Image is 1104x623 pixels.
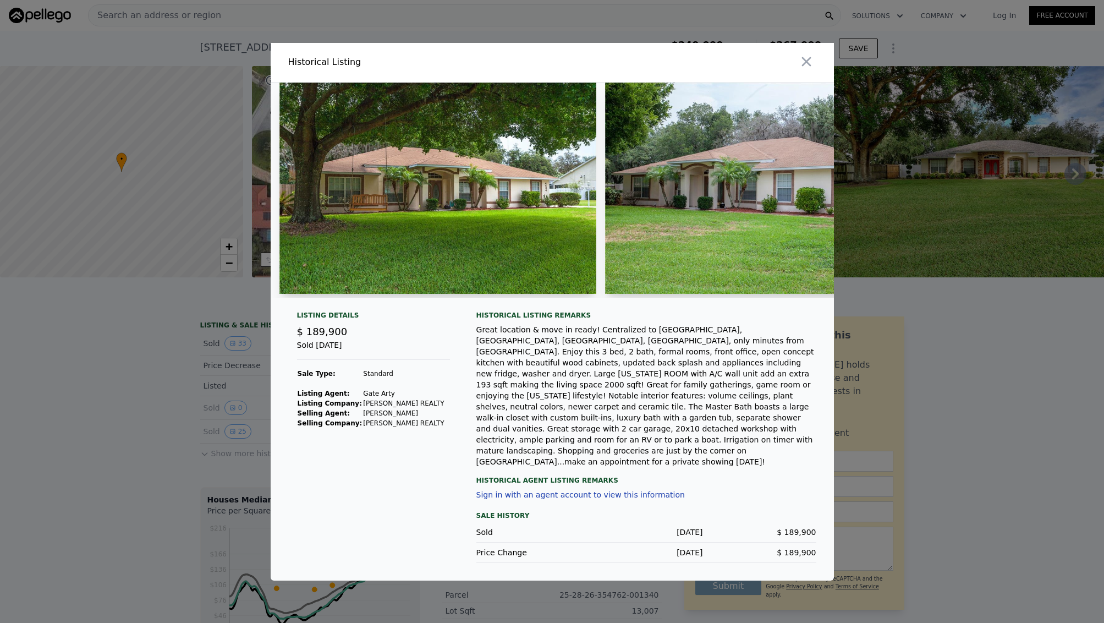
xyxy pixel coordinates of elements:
button: Sign in with an agent account to view this information [476,490,685,499]
div: Great location & move in ready! Centralized to [GEOGRAPHIC_DATA], [GEOGRAPHIC_DATA], [GEOGRAPHIC_... [476,324,816,467]
img: Property Img [605,83,922,294]
div: [DATE] [590,527,703,538]
strong: Sale Type: [298,370,336,378]
div: Historical Agent Listing Remarks [476,467,816,485]
div: Sold [DATE] [297,340,450,360]
strong: Listing Company: [298,400,362,407]
td: [PERSON_NAME] REALTY [362,398,444,408]
div: [DATE] [590,547,703,558]
span: $ 189,900 [297,326,348,337]
div: Listing Details [297,311,450,324]
div: Sold [476,527,590,538]
img: Property Img [279,83,597,294]
div: Sale History [476,509,816,522]
div: Historical Listing [288,56,548,69]
div: Historical Listing remarks [476,311,816,320]
strong: Selling Agent: [298,409,350,417]
strong: Selling Company: [298,419,362,427]
span: $ 189,900 [777,528,816,537]
td: [PERSON_NAME] REALTY [362,418,444,428]
span: $ 189,900 [777,548,816,557]
div: Price Change [476,547,590,558]
td: [PERSON_NAME] [362,408,444,418]
td: Gate Arty [362,389,444,398]
td: Standard [362,369,444,379]
strong: Listing Agent: [298,390,350,397]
